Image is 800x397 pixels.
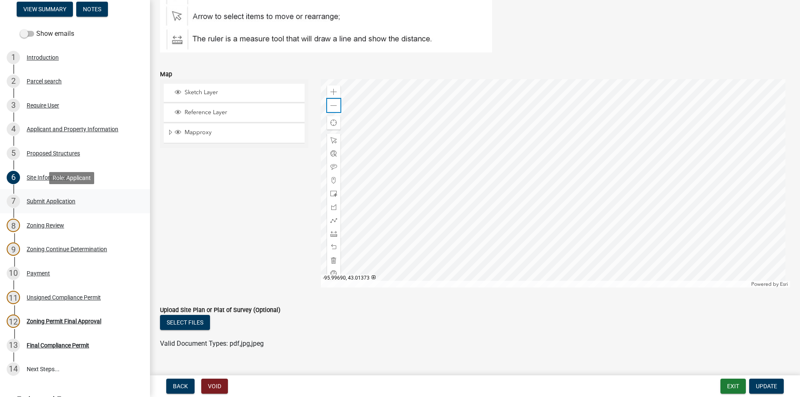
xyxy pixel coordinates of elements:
div: Sketch Layer [173,89,302,97]
label: Map [160,72,172,77]
a: Esri [780,281,788,287]
div: Submit Application [27,198,75,204]
div: Find my location [327,116,340,130]
button: View Summary [17,2,73,17]
label: Show emails [20,29,74,39]
span: Expand [167,129,173,137]
div: 13 [7,339,20,352]
div: Introduction [27,55,59,60]
li: Mapproxy [164,124,305,143]
wm-modal-confirm: Summary [17,6,73,13]
div: Applicant and Property Information [27,126,118,132]
ul: Layer List [163,82,305,145]
div: Powered by [749,281,790,287]
div: 5 [7,147,20,160]
div: Site Information [27,175,68,180]
div: 6 [7,171,20,184]
span: Sketch Layer [182,89,302,96]
label: Upload Site Plan or Plat of Survey (Optional) [160,307,280,313]
button: Update [749,379,784,394]
div: Proposed Structures [27,150,80,156]
div: 4 [7,122,20,136]
button: Void [201,379,228,394]
button: Notes [76,2,108,17]
div: 7 [7,195,20,208]
div: Zoning Review [27,222,64,228]
div: Unsigned Compliance Permit [27,295,101,300]
div: 1 [7,51,20,64]
div: Require User [27,102,59,108]
li: Reference Layer [164,104,305,122]
span: Back [173,383,188,390]
div: Zoom in [327,85,340,99]
div: 10 [7,267,20,280]
div: Reference Layer [173,109,302,117]
div: Mapproxy [173,129,302,137]
div: 8 [7,219,20,232]
div: 3 [7,99,20,112]
div: Role: Applicant [49,172,94,184]
div: 2 [7,75,20,88]
span: Valid Document Types: pdf,jpg,jpeg [160,340,264,347]
button: Select files [160,315,210,330]
span: Reference Layer [182,109,302,116]
div: 11 [7,291,20,304]
div: 12 [7,315,20,328]
div: Final Compliance Permit [27,342,89,348]
div: Payment [27,270,50,276]
div: 9 [7,242,20,256]
button: Exit [720,379,746,394]
div: Zoning Permit Final Approval [27,318,101,324]
div: 14 [7,362,20,376]
li: Sketch Layer [164,84,305,102]
div: Zoom out [327,99,340,112]
button: Back [166,379,195,394]
div: Parcel search [27,78,62,84]
wm-modal-confirm: Notes [76,6,108,13]
span: Mapproxy [182,129,302,136]
span: Update [756,383,777,390]
div: Zoning Continue Determination [27,246,107,252]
